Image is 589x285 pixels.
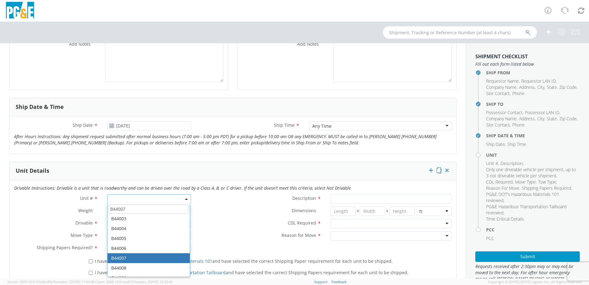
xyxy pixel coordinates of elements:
input: Length [331,207,356,216]
li: , [486,191,578,204]
span: Description [501,160,523,166]
span: City [537,116,544,122]
li: , [519,116,536,122]
li: , [515,179,537,185]
span: Ship Time [274,122,294,128]
li: B44005 [108,233,190,243]
span: Company Name [486,116,517,122]
span: Add Notes [297,41,319,47]
span: Unit # [486,160,498,166]
li: , [486,84,518,90]
li: , [486,141,506,147]
li: B44009 [108,273,190,283]
span: Drivable [75,220,93,226]
span: I have reviewed the and have selected the correct Shipping Paper requirement for each unit to be ... [95,258,393,264]
li: B44003 [108,214,190,224]
span: Weight [78,208,93,213]
strong: Shipment Checklist [475,53,528,60]
li: , [486,122,511,128]
li: , [486,90,511,97]
li: , [547,84,558,90]
li: , [486,109,523,116]
li: , [559,116,578,122]
span: X [356,207,360,216]
span: Unit # [80,195,93,201]
span: Zip Code [559,116,577,122]
span: Address [519,84,535,90]
span: Requestor Name [486,78,519,84]
span: Possessor Contact [486,109,522,115]
span: Ship Time [507,141,526,147]
input: I have reviewed thePG&E's Hazardous Transportation Tailboardand have selected the correct Shippin... [89,271,93,275]
li: , [486,160,499,167]
span: Only one driveable vehicle per shipment, up to 3 not driveable vehicle per shipment [486,167,576,179]
span: Move Type [515,179,536,185]
span: Zip Code [559,84,577,90]
li: , [486,204,578,216]
li: , [537,116,545,122]
span: Address [519,116,535,122]
span: master, [DATE] 11:54:36 [57,279,94,284]
li: B44007 [108,253,190,263]
span: State [547,84,557,90]
input: Height [389,207,415,216]
h3: Unit Details [16,168,49,174]
span: Site Contact [486,122,510,128]
li: , [486,185,520,191]
span: PG&E Hazardous Transportation Tailboard reviewed [486,204,567,216]
h4: Ship Date & Time [486,133,580,138]
li: B44008 [108,263,190,273]
span: Move Type [71,232,93,238]
li: , [519,84,536,90]
span: Description [292,195,316,201]
li: B44004 [108,224,190,233]
span: I have reviewed the and have selected the correct Shipping Papers requirement for each unit to be... [95,270,408,275]
input: Shipment, Tracking or Reference Number (at least 4 chars) [383,26,537,39]
span: Site Contact [486,90,510,96]
a: Feedback [331,279,347,284]
span: X [385,207,389,216]
li: , [538,179,557,185]
li: , [486,167,578,179]
li: , [521,78,557,84]
span: Requestor LAN ID [521,78,556,84]
span: PCC [486,235,494,241]
span: Requests received after 2:30pm may or may not be moved to the next day. For after hour emergency ... [475,263,580,282]
span: Add Notes [69,41,91,47]
span: Shipping Papers Required [522,185,571,191]
li: , [537,84,545,90]
li: , [501,160,524,167]
li: B44006 [108,243,190,253]
button: Submit [475,251,580,262]
a: Support [314,279,327,284]
input: I have reviewed thePG&E DOT's Hazardous Materials 101and have selected the correct Shipping Paper... [89,259,93,263]
span: Ship Date [73,122,93,128]
span: Tow Type [538,179,556,185]
i: After Hours Instructions: Any shipment request submitted after normal business hours (7:00 am - 5... [14,134,437,146]
span: Shipping Papers Required? [37,245,93,250]
span: City [537,84,544,90]
input: Width [360,207,385,216]
li: , [547,116,558,122]
span: Ship Date [486,141,505,147]
h3: Ship Date & Time [16,104,64,110]
li: , [486,179,514,185]
span: CDL Required [486,179,513,185]
span: Client: 2025.14.0-cea8157 [95,279,173,284]
li: , [522,185,572,191]
h4: Ship From [486,70,580,75]
div: Any Time [312,123,331,129]
h4: Ship To [486,102,580,106]
span: Time Critical Details [486,216,524,222]
span: Phone [512,90,525,96]
li: , [525,109,560,116]
span: PG&E DOT's Hazardous Materials 101 reviewed [486,191,559,203]
span: master, [DATE] 12:25:43 [135,279,173,284]
li: , [486,116,518,122]
span: Reason for Move [282,232,316,238]
span: Phone [512,122,525,128]
span: CDL Required [288,220,316,226]
span: Dimensions [292,208,316,213]
span: State [547,116,557,122]
li: , [486,78,520,84]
